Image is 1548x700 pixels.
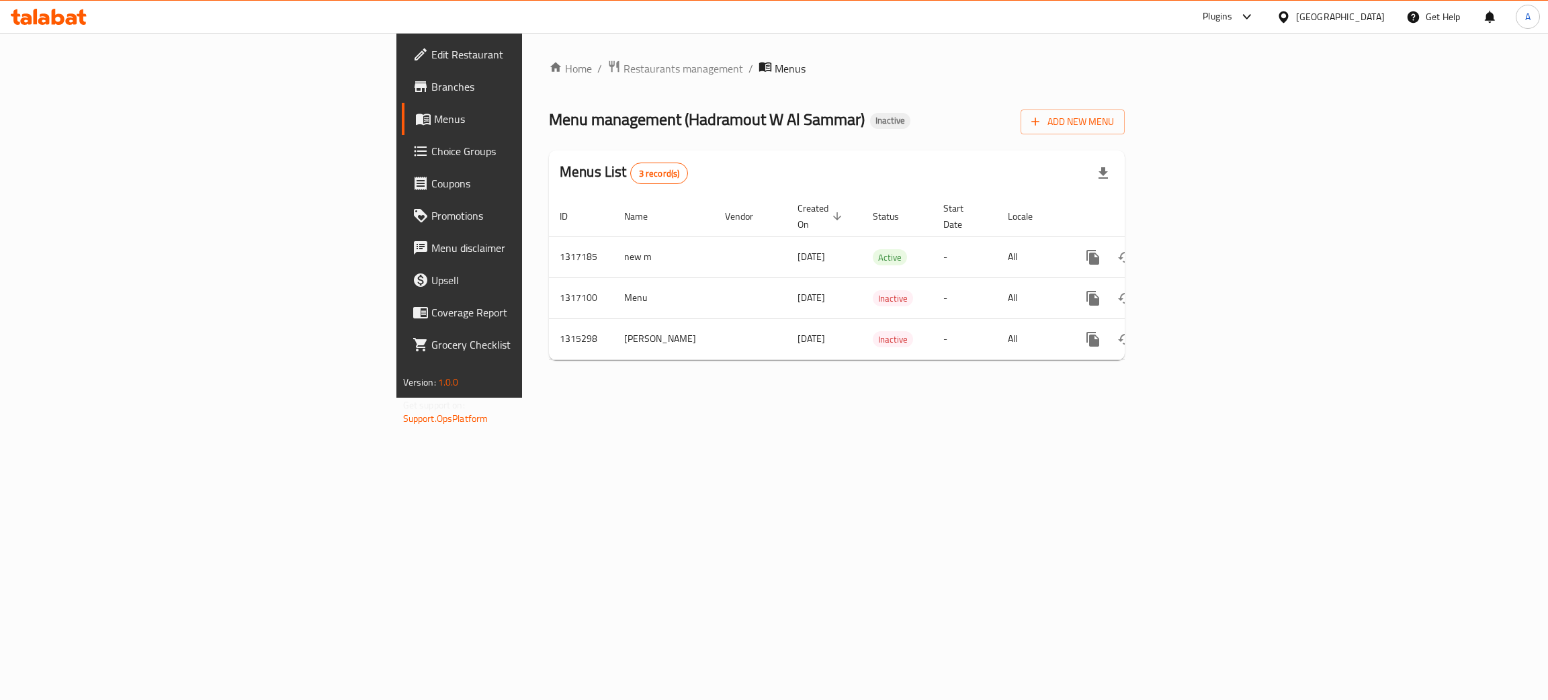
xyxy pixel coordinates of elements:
a: Menus [402,103,655,135]
a: Restaurants management [607,60,743,77]
span: Menu disclaimer [431,240,644,256]
a: Edit Restaurant [402,38,655,71]
div: Inactive [873,331,913,347]
span: Name [624,208,665,224]
button: more [1077,282,1109,314]
span: Menus [434,111,644,127]
a: Branches [402,71,655,103]
button: Add New Menu [1021,110,1125,134]
span: Inactive [873,291,913,306]
span: [DATE] [798,289,825,306]
div: Active [873,249,907,265]
button: Change Status [1109,282,1142,314]
a: Upsell [402,264,655,296]
a: Support.OpsPlatform [403,410,488,427]
td: - [933,277,997,318]
a: Coverage Report [402,296,655,329]
span: ID [560,208,585,224]
td: - [933,318,997,359]
span: Restaurants management [623,60,743,77]
span: Menu management ( Hadramout W Al Sammar ) [549,104,865,134]
a: Coupons [402,167,655,200]
span: Coupons [431,175,644,191]
span: Start Date [943,200,981,232]
span: Edit Restaurant [431,46,644,62]
button: more [1077,323,1109,355]
span: Branches [431,79,644,95]
span: Active [873,250,907,265]
span: Choice Groups [431,143,644,159]
span: A [1525,9,1531,24]
div: Inactive [873,290,913,306]
div: Plugins [1203,9,1232,25]
span: Inactive [873,332,913,347]
a: Grocery Checklist [402,329,655,361]
td: All [997,318,1066,359]
table: enhanced table [549,196,1217,360]
span: Inactive [870,115,910,126]
span: Promotions [431,208,644,224]
nav: breadcrumb [549,60,1125,77]
td: [PERSON_NAME] [613,318,714,359]
a: Menu disclaimer [402,232,655,264]
a: Choice Groups [402,135,655,167]
div: Inactive [870,113,910,129]
span: [DATE] [798,330,825,347]
span: Upsell [431,272,644,288]
div: Export file [1087,157,1119,189]
span: Status [873,208,916,224]
td: All [997,236,1066,277]
div: Total records count [630,163,689,184]
button: Change Status [1109,241,1142,273]
td: new m [613,236,714,277]
h2: Menus List [560,162,688,184]
td: - [933,236,997,277]
td: All [997,277,1066,318]
span: [DATE] [798,248,825,265]
span: Get support on: [403,396,465,414]
th: Actions [1066,196,1217,237]
span: Created On [798,200,846,232]
a: Promotions [402,200,655,232]
span: Vendor [725,208,771,224]
button: Change Status [1109,323,1142,355]
li: / [748,60,753,77]
span: Locale [1008,208,1050,224]
span: Menus [775,60,806,77]
span: Coverage Report [431,304,644,320]
span: Grocery Checklist [431,337,644,353]
span: 1.0.0 [438,374,459,391]
div: [GEOGRAPHIC_DATA] [1296,9,1385,24]
span: 3 record(s) [631,167,688,180]
span: Add New Menu [1031,114,1114,130]
button: more [1077,241,1109,273]
span: Version: [403,374,436,391]
td: Menu [613,277,714,318]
